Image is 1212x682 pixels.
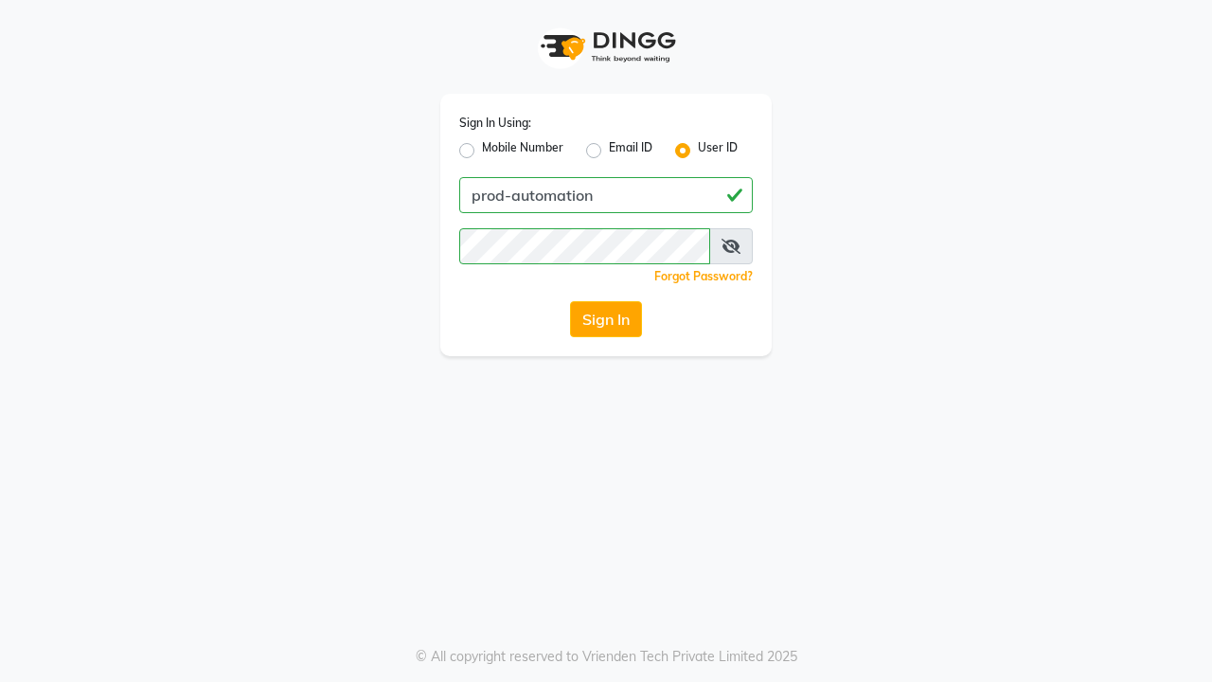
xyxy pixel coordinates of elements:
[698,139,738,162] label: User ID
[459,228,710,264] input: Username
[459,115,531,132] label: Sign In Using:
[654,269,753,283] a: Forgot Password?
[530,19,682,75] img: logo1.svg
[482,139,563,162] label: Mobile Number
[459,177,753,213] input: Username
[570,301,642,337] button: Sign In
[609,139,652,162] label: Email ID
